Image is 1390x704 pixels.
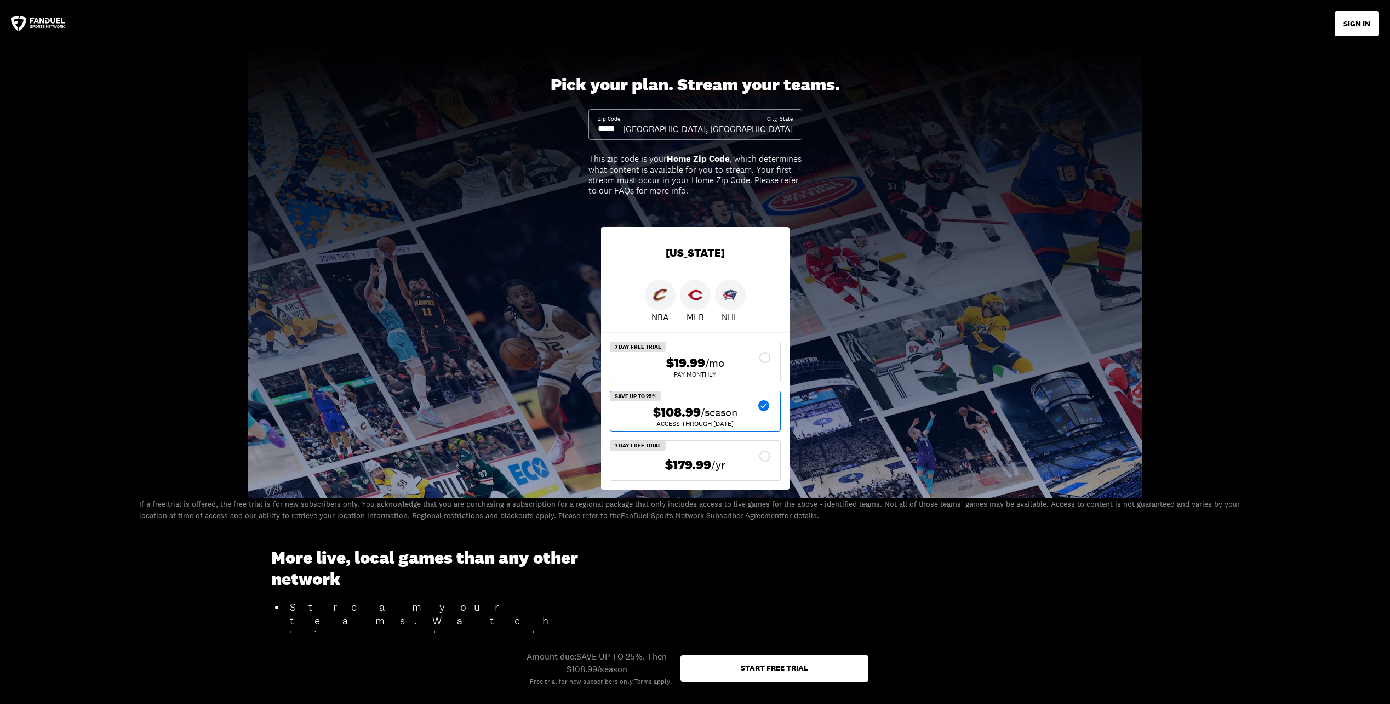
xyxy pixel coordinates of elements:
div: 7 Day Free Trial [610,342,666,352]
span: /yr [711,457,725,473]
p: MLB [687,310,704,323]
span: $179.99 [665,457,711,473]
div: [GEOGRAPHIC_DATA], [GEOGRAPHIC_DATA] [623,123,793,135]
div: ACCESS THROUGH [DATE] [619,421,771,427]
li: Stream your teams. Watch live, local NBA, NHL, and MLB games all season [285,600,627,669]
p: NHL [722,310,739,323]
div: Zip Code [598,115,620,123]
div: Start free trial [741,664,808,672]
img: Reds [688,288,702,302]
b: Home Zip Code [667,153,730,164]
div: SAVE UP TO 25% [610,391,661,401]
div: City, State [767,115,793,123]
div: Free trial for new subscribers only. . [530,677,672,686]
div: Pay Monthly [619,371,771,378]
p: If a free trial is offered, the free trial is for new subscribers only. You acknowledge that you ... [139,498,1251,521]
button: SIGN IN [1335,11,1379,36]
a: FanDuel Sports Network Subscriber Agreement [621,510,782,520]
img: Blue Jackets [723,288,737,302]
a: Terms apply [634,677,670,686]
img: Cavaliers [653,288,667,302]
div: Amount due: SAVE UP TO 25%. Then $108.99/season [522,650,672,675]
div: 7 Day Free Trial [610,441,666,451]
span: /mo [705,355,724,371]
div: [US_STATE] [601,227,790,280]
span: /season [701,405,737,420]
div: This zip code is your , which determines what content is available for you to stream. Your first ... [588,154,802,196]
p: NBA [651,310,668,323]
span: $19.99 [666,355,705,371]
div: Pick your plan. Stream your teams. [551,75,840,95]
span: $108.99 [653,405,701,421]
h3: More live, local games than any other network [271,548,627,590]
